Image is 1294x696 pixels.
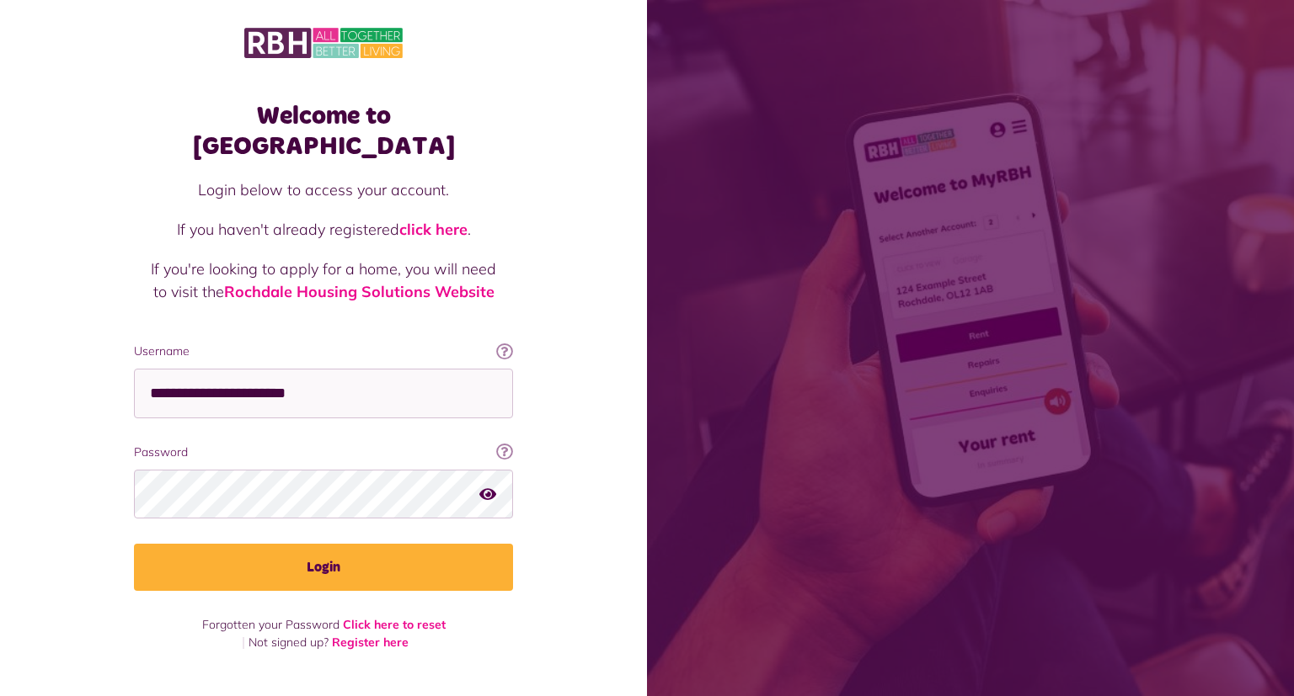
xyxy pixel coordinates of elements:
[244,25,403,61] img: MyRBH
[332,635,409,650] a: Register here
[134,343,513,360] label: Username
[343,617,446,632] a: Click here to reset
[134,444,513,461] label: Password
[202,617,340,632] span: Forgotten your Password
[151,258,496,303] p: If you're looking to apply for a home, you will need to visit the
[399,220,468,239] a: click here
[151,218,496,241] p: If you haven't already registered .
[134,101,513,162] h1: Welcome to [GEOGRAPHIC_DATA]
[134,544,513,591] button: Login
[151,178,496,201] p: Login below to access your account.
[224,282,495,301] a: Rochdale Housing Solutions Website
[249,635,329,650] span: Not signed up?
